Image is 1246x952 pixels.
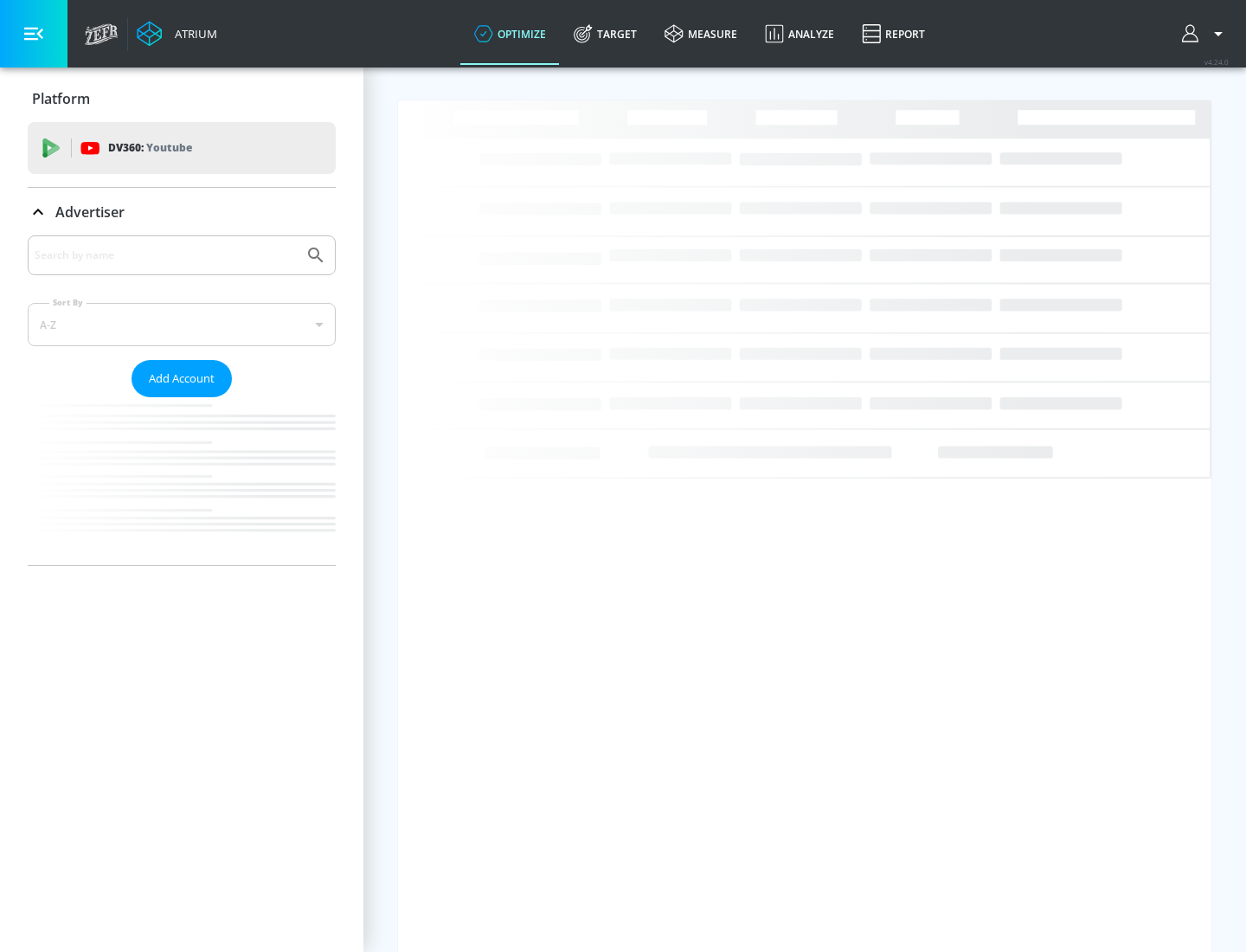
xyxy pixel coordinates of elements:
[28,122,336,174] div: DV360: Youtube
[35,244,297,267] input: Search by name
[132,360,232,397] button: Add Account
[28,74,336,123] div: Platform
[55,203,125,222] p: Advertiser
[146,138,192,157] p: Youtube
[751,3,848,65] a: Analyze
[28,397,336,565] nav: list of Advertiser
[560,3,651,65] a: Target
[460,3,560,65] a: optimize
[651,3,751,65] a: measure
[149,369,215,389] span: Add Account
[848,3,939,65] a: Report
[108,138,192,158] p: DV360:
[49,297,87,308] label: Sort By
[137,21,217,47] a: Atrium
[32,89,90,108] p: Platform
[1204,57,1229,67] span: v 4.24.0
[168,26,217,42] div: Atrium
[28,188,336,236] div: Advertiser
[28,235,336,565] div: Advertiser
[28,303,336,346] div: A-Z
